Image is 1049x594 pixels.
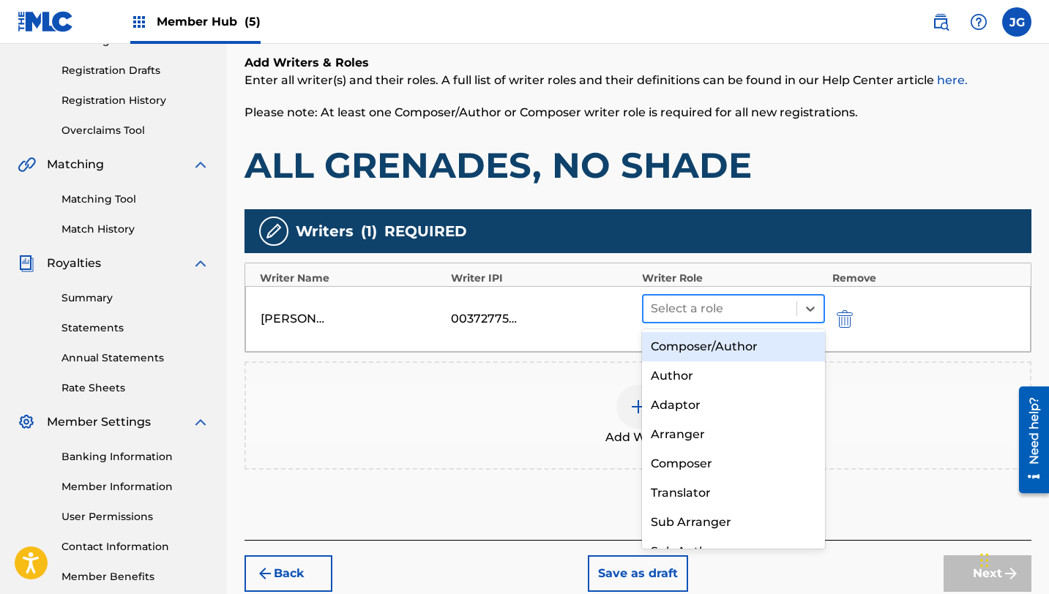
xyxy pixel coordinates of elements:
[61,63,209,78] a: Registration Drafts
[61,93,209,108] a: Registration History
[18,255,35,272] img: Royalties
[642,391,825,420] div: Adaptor
[61,479,209,495] a: Member Information
[61,539,209,554] a: Contact Information
[964,7,993,37] div: Help
[47,156,104,173] span: Matching
[130,13,148,31] img: Top Rightsholders
[361,220,377,242] span: ( 1 )
[192,156,209,173] img: expand
[260,271,444,286] div: Writer Name
[61,350,209,366] a: Annual Statements
[61,222,209,237] a: Match History
[244,143,1031,187] h1: ALL GRENADES, NO SHADE
[265,222,283,240] img: writers
[588,555,688,592] button: Save as draft
[1002,7,1031,37] div: User Menu
[932,13,949,31] img: search
[642,537,825,566] div: Sub Author
[61,290,209,306] a: Summary
[926,7,955,37] a: Public Search
[642,420,825,449] div: Arranger
[976,524,1049,594] iframe: Chat Widget
[244,54,1031,72] h6: Add Writers & Roles
[970,13,988,31] img: help
[18,11,74,32] img: MLC Logo
[18,156,36,173] img: Matching
[61,380,209,396] a: Rate Sheets
[937,73,968,87] a: here.
[192,413,209,431] img: expand
[244,15,261,29] span: (5)
[61,569,209,584] a: Member Benefits
[630,398,647,416] img: add
[244,105,858,119] span: Please note: At least one Composer/Author or Composer writer role is required for all new registr...
[296,220,354,242] span: Writers
[61,320,209,336] a: Statements
[18,413,35,431] img: Member Settings
[61,449,209,465] a: Banking Information
[980,538,989,582] div: Drag
[47,255,101,272] span: Royalties
[61,192,209,207] a: Matching Tool
[837,310,853,328] img: 12a2ab48e56ec057fbd8.svg
[157,13,261,30] span: Member Hub
[192,255,209,272] img: expand
[47,413,151,431] span: Member Settings
[605,429,671,446] span: Add Writer
[256,565,274,582] img: 7ee5dd4eb1f8a8e3ef2f.svg
[384,220,467,242] span: REQUIRED
[451,271,635,286] div: Writer IPI
[642,271,826,286] div: Writer Role
[642,332,825,361] div: Composer/Author
[61,123,209,138] a: Overclaims Tool
[244,555,332,592] button: Back
[642,361,825,391] div: Author
[642,508,825,537] div: Sub Arranger
[1008,380,1049,498] iframe: Resource Center
[832,271,1016,286] div: Remove
[642,449,825,478] div: Composer
[642,478,825,508] div: Translator
[244,73,968,87] span: Enter all writer(s) and their roles. A full list of writer roles and their definitions can be fou...
[61,509,209,525] a: User Permissions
